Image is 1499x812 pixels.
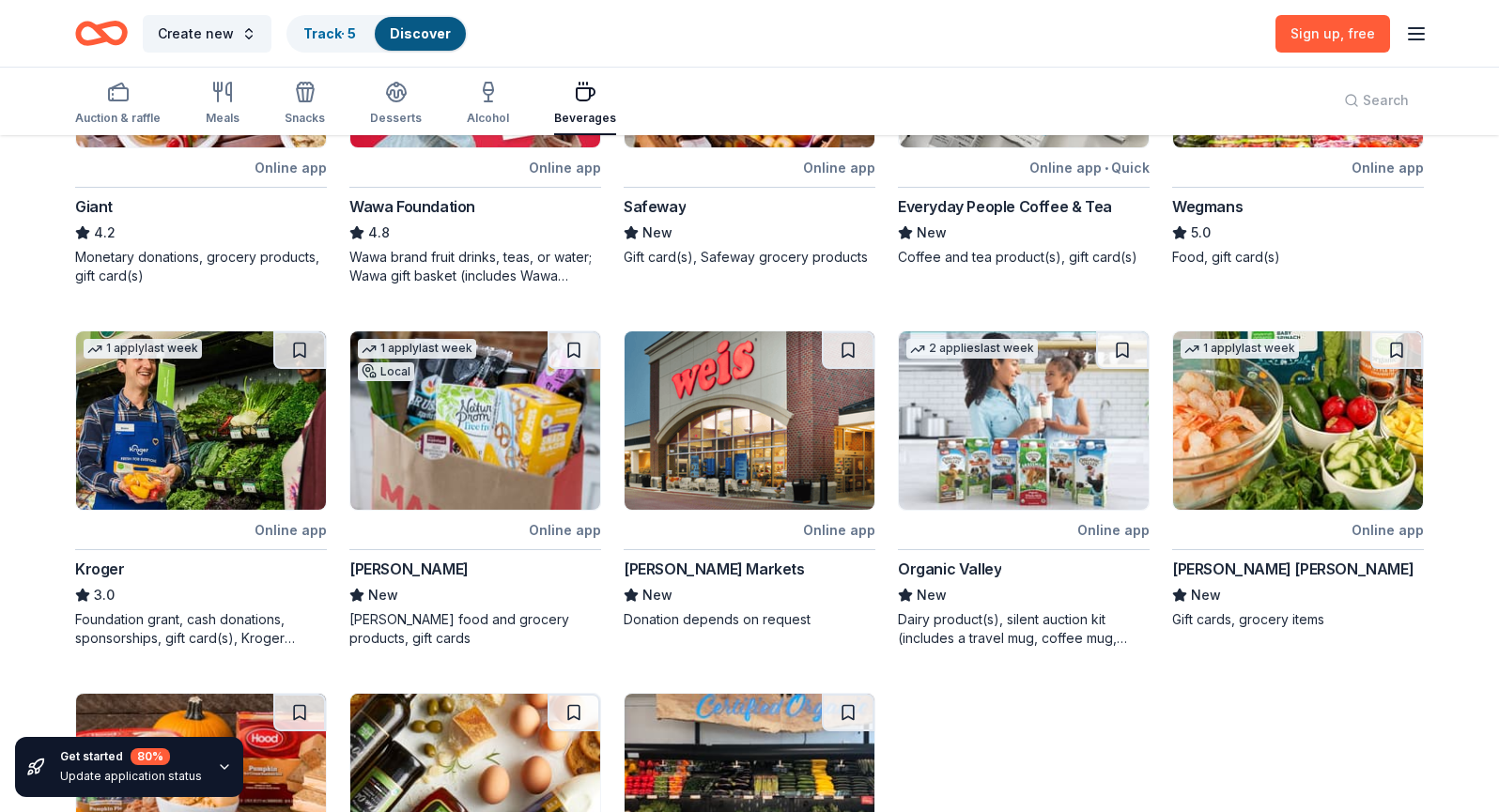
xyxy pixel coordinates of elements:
[285,73,325,135] button: Snacks
[349,558,469,580] div: [PERSON_NAME]
[75,330,327,648] a: Image for Kroger1 applylast weekOnline appKroger3.0Foundation grant, cash donations, sponsorships...
[60,748,202,765] div: Get started
[1172,558,1414,580] div: [PERSON_NAME] [PERSON_NAME]
[1173,331,1423,510] img: Image for Harris Teeter
[349,330,601,648] a: Image for MARTIN'S1 applylast weekLocalOnline app[PERSON_NAME]New[PERSON_NAME] food and grocery p...
[906,339,1038,359] div: 2 applies last week
[1352,156,1424,179] div: Online app
[75,558,125,580] div: Kroger
[1181,339,1299,359] div: 1 apply last week
[390,25,451,41] a: Discover
[158,23,234,45] span: Create new
[642,584,672,606] span: New
[898,558,1001,580] div: Organic Valley
[1172,195,1243,218] div: Wegmans
[1105,161,1108,176] span: •
[624,610,875,629] div: Donation depends on request
[1077,518,1150,542] div: Online app
[1340,25,1375,41] span: , free
[75,11,128,55] a: Home
[94,584,115,606] span: 3.0
[358,339,476,359] div: 1 apply last week
[898,330,1150,648] a: Image for Organic Valley2 applieslast weekOnline appOrganic ValleyNewDairy product(s), silent auc...
[143,15,271,53] button: Create new
[206,73,240,135] button: Meals
[75,610,327,648] div: Foundation grant, cash donations, sponsorships, gift card(s), Kroger products
[624,558,805,580] div: [PERSON_NAME] Markets
[358,362,414,381] div: Local
[349,195,475,218] div: Wawa Foundation
[898,248,1150,267] div: Coffee and tea product(s), gift card(s)
[1172,330,1424,629] a: Image for Harris Teeter1 applylast weekOnline app[PERSON_NAME] [PERSON_NAME]NewGift cards, grocer...
[624,195,686,218] div: Safeway
[529,518,601,542] div: Online app
[75,111,161,126] div: Auction & raffle
[1352,518,1424,542] div: Online app
[1172,610,1424,629] div: Gift cards, grocery items
[349,610,601,648] div: [PERSON_NAME] food and grocery products, gift cards
[368,222,390,244] span: 4.8
[898,195,1112,218] div: Everyday People Coffee & Tea
[131,748,170,765] div: 80 %
[350,331,600,510] img: Image for MARTIN'S
[1290,25,1375,41] span: Sign up
[898,610,1150,648] div: Dairy product(s), silent auction kit (includes a travel mug, coffee mug, freezer bag, umbrella, m...
[370,73,422,135] button: Desserts
[1275,15,1390,53] a: Sign up, free
[84,339,202,359] div: 1 apply last week
[255,156,327,179] div: Online app
[1191,584,1221,606] span: New
[1029,156,1150,179] div: Online app Quick
[467,111,509,126] div: Alcohol
[917,584,947,606] span: New
[60,769,202,784] div: Update application status
[206,111,240,126] div: Meals
[370,111,422,126] div: Desserts
[624,248,875,267] div: Gift card(s), Safeway grocery products
[1191,222,1211,244] span: 5.0
[554,73,616,135] button: Beverages
[642,222,672,244] span: New
[1172,248,1424,267] div: Food, gift card(s)
[75,248,327,285] div: Monetary donations, grocery products, gift card(s)
[917,222,947,244] span: New
[803,518,875,542] div: Online app
[285,111,325,126] div: Snacks
[368,584,398,606] span: New
[75,73,161,135] button: Auction & raffle
[286,15,468,53] button: Track· 5Discover
[76,331,326,510] img: Image for Kroger
[303,25,356,41] a: Track· 5
[624,330,875,629] a: Image for Weis MarketsOnline app[PERSON_NAME] MarketsNewDonation depends on request
[255,518,327,542] div: Online app
[349,248,601,285] div: Wawa brand fruit drinks, teas, or water; Wawa gift basket (includes Wawa products and coupons)
[803,156,875,179] div: Online app
[529,156,601,179] div: Online app
[554,111,616,126] div: Beverages
[75,195,113,218] div: Giant
[467,73,509,135] button: Alcohol
[899,331,1149,510] img: Image for Organic Valley
[94,222,116,244] span: 4.2
[625,331,874,510] img: Image for Weis Markets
